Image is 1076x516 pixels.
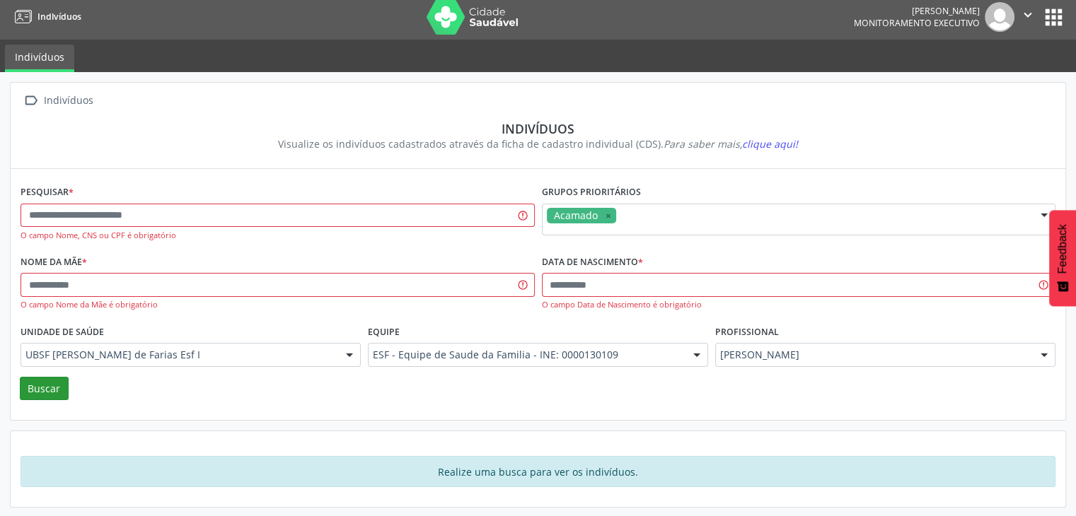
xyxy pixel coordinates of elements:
[1020,7,1036,23] i: 
[10,5,81,28] a: Indivíduos
[715,321,779,343] label: Profissional
[21,182,74,204] label: Pesquisar
[30,136,1046,151] div: Visualize os indivíduos cadastrados através da ficha de cadastro individual (CDS).
[21,299,535,311] div: O campo Nome da Mãe é obrigatório
[5,45,74,72] a: Indivíduos
[720,348,1026,362] span: [PERSON_NAME]
[554,209,598,222] span: Acamado
[854,17,980,29] span: Monitoramento Executivo
[854,5,980,17] div: [PERSON_NAME]
[30,121,1046,136] div: Indivíduos
[1056,224,1069,274] span: Feedback
[985,2,1014,32] img: img
[41,90,96,111] div: Indivíduos
[664,137,798,151] i: Para saber mais,
[37,11,81,23] span: Indivíduos
[21,90,96,111] a:  Indivíduos
[25,348,332,362] span: UBSF [PERSON_NAME] de Farias Esf I
[21,321,104,343] label: Unidade de saúde
[21,230,535,242] div: O campo Nome, CNS ou CPF é obrigatório
[542,182,641,204] label: Grupos prioritários
[21,456,1055,487] div: Realize uma busca para ver os indivíduos.
[1049,210,1076,306] button: Feedback - Mostrar pesquisa
[742,137,798,151] span: clique aqui!
[542,299,1056,311] div: O campo Data de Nascimento é obrigatório
[20,377,69,401] button: Buscar
[21,90,41,111] i: 
[21,252,87,274] label: Nome da mãe
[373,348,679,362] span: ESF - Equipe de Saude da Familia - INE: 0000130109
[542,252,643,274] label: Data de nascimento
[1041,5,1066,30] button: apps
[1014,2,1041,32] button: 
[368,321,400,343] label: Equipe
